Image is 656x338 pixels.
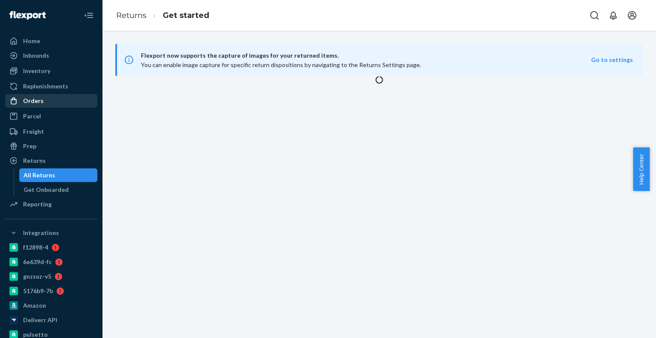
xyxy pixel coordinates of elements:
[624,7,641,24] button: Open account menu
[109,3,216,28] ol: breadcrumbs
[80,7,97,24] button: Close Navigation
[141,61,421,68] span: You can enable image capture for specific return dispositions by navigating to the Returns Settin...
[5,94,97,108] a: Orders
[163,11,209,20] a: Get started
[5,109,97,123] a: Parcel
[23,229,59,237] div: Integrations
[5,270,97,283] a: gnzsuz-v5
[5,284,97,298] a: 5176b9-7b
[591,56,633,64] button: Go to settings
[23,142,36,150] div: Prep
[23,272,51,281] div: gnzsuz-v5
[23,51,49,60] div: Inbounds
[23,82,68,91] div: Replenishments
[5,154,97,168] a: Returns
[23,97,44,105] div: Orders
[23,301,46,310] div: Amazon
[5,313,97,327] a: Deliverr API
[605,7,622,24] button: Open notifications
[633,147,650,191] button: Help Center
[5,299,97,312] a: Amazon
[23,200,52,209] div: Reporting
[5,125,97,138] a: Freight
[23,171,55,179] div: All Returns
[23,67,50,75] div: Inventory
[5,64,97,78] a: Inventory
[141,50,591,61] span: Flexport now supports the capture of images for your returned items.
[5,34,97,48] a: Home
[5,197,97,211] a: Reporting
[586,7,603,24] button: Open Search Box
[23,185,69,194] div: Get Onboarded
[5,139,97,153] a: Prep
[23,243,48,252] div: f12898-4
[9,11,46,20] img: Flexport logo
[5,79,97,93] a: Replenishments
[19,183,98,197] a: Get Onboarded
[23,156,46,165] div: Returns
[5,241,97,254] a: f12898-4
[5,49,97,62] a: Inbounds
[23,316,57,324] div: Deliverr API
[19,168,98,182] a: All Returns
[23,37,40,45] div: Home
[23,127,44,136] div: Freight
[23,287,53,295] div: 5176b9-7b
[23,258,52,266] div: 6e639d-fc
[23,112,41,121] div: Parcel
[116,11,146,20] a: Returns
[5,226,97,240] button: Integrations
[5,255,97,269] a: 6e639d-fc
